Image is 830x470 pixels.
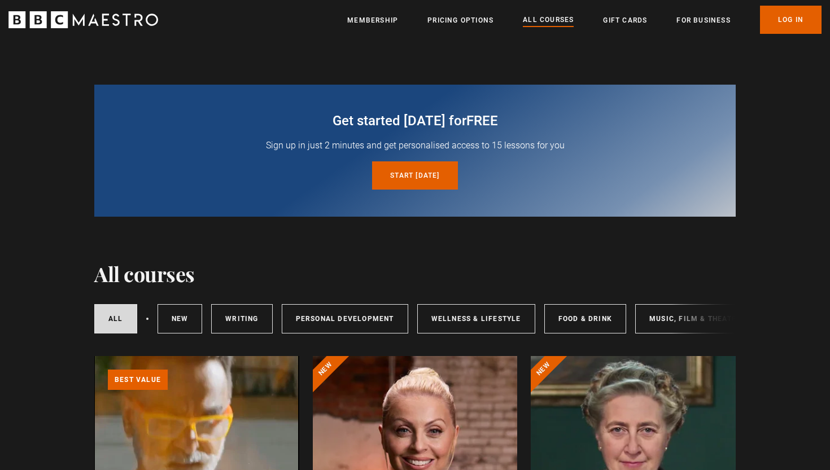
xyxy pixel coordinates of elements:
h2: Get started [DATE] for [121,112,709,130]
a: Start [DATE] [372,161,457,190]
a: Food & Drink [544,304,626,333]
a: All Courses [523,14,574,27]
a: Gift Cards [603,15,647,26]
p: Sign up in just 2 minutes and get personalised access to 15 lessons for you [121,139,709,152]
p: Best value [108,370,168,390]
a: Writing [211,304,272,333]
a: For business [676,15,730,26]
a: Personal Development [282,304,408,333]
a: Log In [760,6,822,34]
a: Membership [347,15,398,26]
h1: All courses [94,262,195,285]
svg: BBC Maestro [8,11,158,28]
a: All [94,304,137,333]
a: New [158,304,203,333]
span: free [466,113,498,129]
a: Pricing Options [427,15,493,26]
a: Wellness & Lifestyle [417,304,535,333]
nav: Primary [347,6,822,34]
a: Music, Film & Theatre [635,304,755,333]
